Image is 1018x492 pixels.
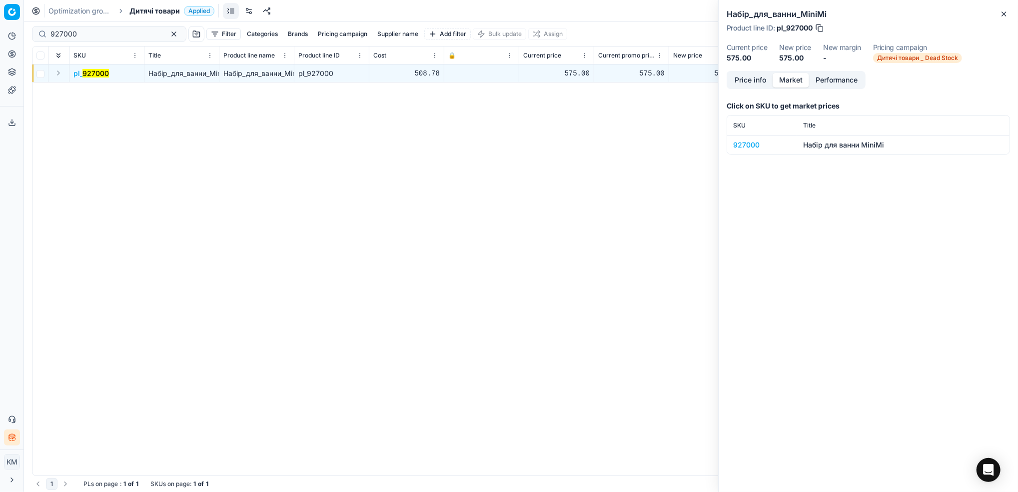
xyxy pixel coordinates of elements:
div: 927000 [733,140,791,150]
button: Add filter [424,28,471,40]
span: PLs on page [83,480,118,488]
dd: 575.00 [779,53,811,63]
span: КM [4,454,19,469]
div: 575.00 [673,68,740,78]
h2: Набір_для_ванни_MiniMi [727,8,1010,20]
div: Набір_для_ванни_MiniMi [223,68,290,78]
span: Дитячі товариApplied [129,6,214,16]
button: Pricing campaign [314,28,371,40]
button: Market [773,73,809,87]
span: Current price [523,51,561,59]
span: 🔒 [448,51,456,59]
span: New price [673,51,702,59]
button: Expand [52,67,64,79]
span: Product line ID : [727,24,775,31]
span: Product line name [223,51,275,59]
dt: Current price [727,44,767,51]
strong: of [198,480,204,488]
strong: 1 [206,480,208,488]
span: Applied [184,6,214,16]
nav: breadcrumb [48,6,214,16]
button: Expand all [52,49,64,61]
strong: 1 [136,480,138,488]
strong: 1 [193,480,196,488]
button: Go to previous page [32,478,44,490]
button: Categories [243,28,282,40]
span: SKU [733,121,746,129]
strong: 1 [123,480,126,488]
span: SKU [73,51,86,59]
nav: pagination [32,478,71,490]
span: Дитячі товари _ Dead Stock [873,53,962,63]
span: Current promo price [598,51,655,59]
span: Набір_для_ванни_MiniMi [148,69,231,77]
strong: of [128,480,134,488]
div: pl_927000 [298,68,365,78]
button: Filter [206,28,241,40]
h3: Click on SKU to get market prices [727,101,1010,111]
button: Go to next page [59,478,71,490]
dd: - [823,53,861,63]
dt: New margin [823,44,861,51]
button: 1 [46,478,57,490]
button: Performance [809,73,864,87]
dd: 575.00 [727,53,767,63]
div: 575.00 [523,68,590,78]
span: Title [148,51,161,59]
button: pl_927000 [73,68,109,78]
span: pl_ [73,68,109,78]
button: Supplier name [373,28,422,40]
span: Product line ID [298,51,340,59]
button: Bulk update [473,28,526,40]
span: Дитячі товари [129,6,180,16]
mark: 927000 [82,69,109,77]
a: Optimization groups [48,6,112,16]
button: Brands [284,28,312,40]
div: Open Intercom Messenger [977,458,1001,482]
div: : [83,480,138,488]
div: 508.78 [373,68,440,78]
input: Search by SKU or title [50,29,160,39]
dt: Pricing campaign [873,44,962,51]
span: pl_927000 [777,23,813,33]
button: Price info [728,73,773,87]
dt: New price [779,44,811,51]
span: Title [803,121,816,129]
div: Набір для ванни MiniMi [803,140,1004,150]
button: Assign [528,28,567,40]
div: 575.00 [598,68,665,78]
span: SKUs on page : [150,480,191,488]
button: КM [4,454,20,470]
span: Cost [373,51,386,59]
